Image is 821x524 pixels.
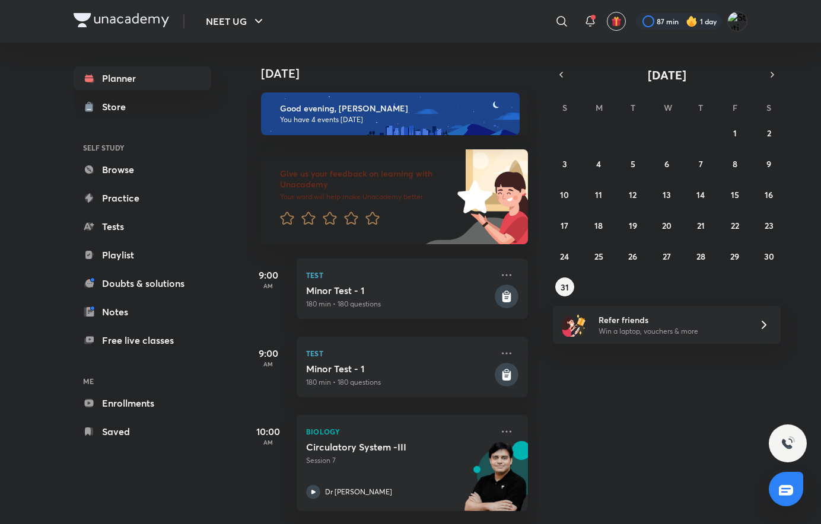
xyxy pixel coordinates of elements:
[696,189,705,200] abbr: August 14, 2025
[74,138,211,158] h6: SELF STUDY
[417,149,528,244] img: feedback_image
[648,67,686,83] span: [DATE]
[691,154,710,173] button: August 7, 2025
[631,102,635,113] abbr: Tuesday
[733,102,737,113] abbr: Friday
[589,185,608,204] button: August 11, 2025
[555,185,574,204] button: August 10, 2025
[623,216,642,235] button: August 19, 2025
[599,314,744,326] h6: Refer friends
[74,186,211,210] a: Practice
[102,100,133,114] div: Store
[699,158,703,170] abbr: August 7, 2025
[562,313,586,337] img: referral
[766,102,771,113] abbr: Saturday
[691,247,710,266] button: August 28, 2025
[629,220,637,231] abbr: August 19, 2025
[555,154,574,173] button: August 3, 2025
[623,185,642,204] button: August 12, 2025
[725,154,744,173] button: August 8, 2025
[759,123,778,142] button: August 2, 2025
[781,436,795,450] img: ttu
[306,285,492,296] h5: Minor Test - 1
[686,15,698,27] img: streak
[691,216,710,235] button: August 21, 2025
[562,158,567,170] abbr: August 3, 2025
[74,215,211,238] a: Tests
[74,243,211,267] a: Playlist
[664,158,669,170] abbr: August 6, 2025
[561,220,568,231] abbr: August 17, 2025
[607,12,626,31] button: avatar
[596,102,603,113] abbr: Monday
[560,189,569,200] abbr: August 10, 2025
[74,13,169,27] img: Company Logo
[589,216,608,235] button: August 18, 2025
[698,102,703,113] abbr: Thursday
[74,66,211,90] a: Planner
[697,220,705,231] abbr: August 21, 2025
[595,189,602,200] abbr: August 11, 2025
[306,377,492,388] p: 180 min • 180 questions
[280,115,509,124] p: You have 4 events [DATE]
[244,268,292,282] h5: 9:00
[731,220,739,231] abbr: August 22, 2025
[555,247,574,266] button: August 24, 2025
[74,13,169,30] a: Company Logo
[555,216,574,235] button: August 17, 2025
[306,268,492,282] p: Test
[261,92,520,135] img: evening
[663,189,671,200] abbr: August 13, 2025
[325,487,392,497] p: Dr [PERSON_NAME]
[74,420,211,443] a: Saved
[628,251,637,262] abbr: August 26, 2025
[569,66,764,83] button: [DATE]
[657,154,676,173] button: August 6, 2025
[306,299,492,309] p: 180 min • 180 questions
[74,95,211,119] a: Store
[765,220,774,231] abbr: August 23, 2025
[662,220,672,231] abbr: August 20, 2025
[74,371,211,391] h6: ME
[561,282,569,293] abbr: August 31, 2025
[244,360,292,368] p: AM
[74,328,211,352] a: Free live classes
[727,11,747,31] img: Stuti Singh
[759,216,778,235] button: August 23, 2025
[244,424,292,439] h5: 10:00
[280,168,453,190] h6: Give us your feedback on learning with Unacademy
[261,66,540,81] h4: [DATE]
[759,247,778,266] button: August 30, 2025
[759,154,778,173] button: August 9, 2025
[696,251,705,262] abbr: August 28, 2025
[733,127,737,139] abbr: August 1, 2025
[759,185,778,204] button: August 16, 2025
[555,277,574,296] button: August 31, 2025
[611,16,622,27] img: avatar
[594,251,603,262] abbr: August 25, 2025
[306,424,492,439] p: Biology
[623,247,642,266] button: August 26, 2025
[463,441,528,523] img: unacademy
[306,455,492,466] p: Session 7
[596,158,601,170] abbr: August 4, 2025
[725,185,744,204] button: August 15, 2025
[599,326,744,337] p: Win a laptop, vouchers & more
[306,346,492,360] p: Test
[589,154,608,173] button: August 4, 2025
[244,282,292,289] p: AM
[560,251,569,262] abbr: August 24, 2025
[733,158,737,170] abbr: August 8, 2025
[731,189,739,200] abbr: August 15, 2025
[74,271,211,295] a: Doubts & solutions
[244,439,292,446] p: AM
[691,185,710,204] button: August 14, 2025
[657,247,676,266] button: August 27, 2025
[725,247,744,266] button: August 29, 2025
[767,127,771,139] abbr: August 2, 2025
[766,158,771,170] abbr: August 9, 2025
[306,441,454,453] h5: Circulatory System -III
[74,391,211,415] a: Enrollments
[657,216,676,235] button: August 20, 2025
[280,192,453,202] p: Your word will help make Unacademy better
